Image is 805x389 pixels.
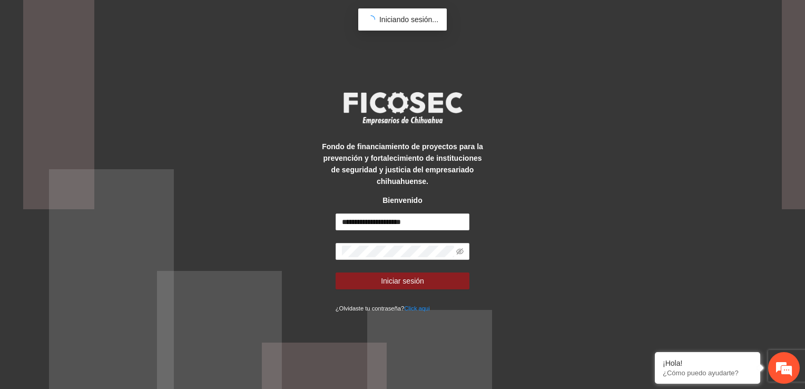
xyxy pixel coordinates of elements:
[663,369,752,377] p: ¿Cómo puedo ayudarte?
[336,305,430,312] small: ¿Olvidaste tu contraseña?
[382,196,422,205] strong: Bienvenido
[365,14,377,26] span: loading
[404,305,430,312] a: Click aqui
[336,273,470,289] button: Iniciar sesión
[337,89,468,128] img: logo
[663,359,752,367] div: ¡Hola!
[322,142,483,186] strong: Fondo de financiamiento de proyectos para la prevención y fortalecimiento de instituciones de seg...
[379,15,438,24] span: Iniciando sesión...
[381,275,424,287] span: Iniciar sesión
[456,248,464,255] span: eye-invisible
